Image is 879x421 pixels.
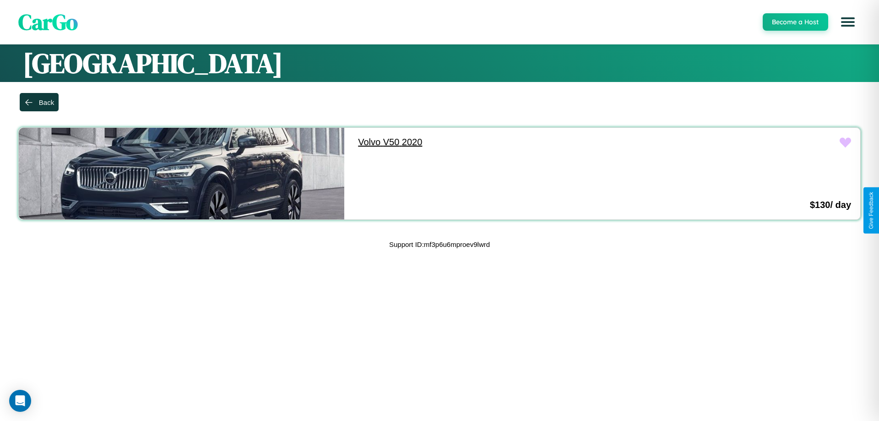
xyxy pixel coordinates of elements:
button: Become a Host [763,13,828,31]
h3: $ 130 / day [810,200,851,210]
div: Give Feedback [868,192,874,229]
div: Open Intercom Messenger [9,390,31,412]
span: CarGo [18,7,78,37]
a: Volvo V50 2020 [349,128,674,157]
button: Open menu [835,9,861,35]
div: Back [39,98,54,106]
p: Support ID: mf3p6u6mproev9lwrd [389,238,490,251]
button: Back [20,93,59,111]
h1: [GEOGRAPHIC_DATA] [23,44,856,82]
